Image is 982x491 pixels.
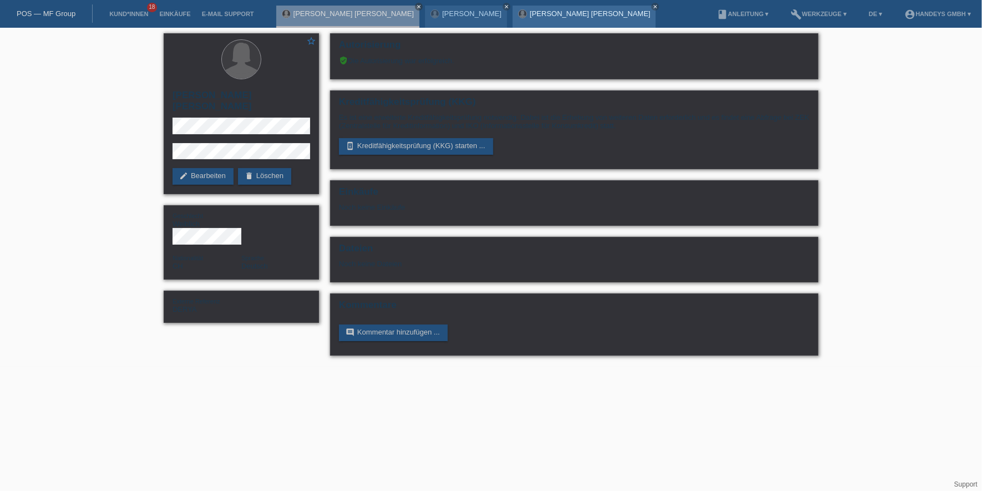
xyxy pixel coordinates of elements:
span: Geschlecht [173,212,203,219]
span: Nationalität [173,255,203,261]
i: verified_user [339,56,348,65]
i: edit [179,171,188,180]
i: close [652,4,658,9]
i: close [504,4,509,9]
h2: Dateien [339,243,809,260]
i: comment [346,328,355,337]
div: Die Autorisierung war erfolgreich. [339,56,809,65]
span: Schweiz [173,262,183,270]
i: build [791,9,802,20]
a: star_border [306,36,316,48]
a: perm_device_informationKreditfähigkeitsprüfung (KKG) starten ... [339,138,493,155]
a: account_circleHandeys GmbH ▾ [899,11,976,17]
i: book [717,9,728,20]
div: Noch keine Dateien [339,260,678,268]
div: DERYA [173,297,241,313]
span: Sprache [241,255,264,261]
a: editBearbeiten [173,168,234,185]
a: Support [954,480,978,488]
a: E-Mail Support [196,11,260,17]
i: star_border [306,36,316,46]
h2: Autorisierung [339,39,809,56]
a: [PERSON_NAME] [PERSON_NAME] [293,9,414,18]
span: Externe Referenz [173,298,220,305]
h2: Kommentare [339,300,809,316]
div: Weiblich [173,211,241,228]
a: DE ▾ [863,11,888,17]
div: Noch keine Einkäufe [339,203,809,220]
a: bookAnleitung ▾ [711,11,774,17]
h2: Kreditfähigkeitsprüfung (KKG) [339,97,809,113]
a: Einkäufe [154,11,196,17]
a: [PERSON_NAME] [PERSON_NAME] [530,9,650,18]
a: close [503,3,510,11]
a: commentKommentar hinzufügen ... [339,325,448,341]
h2: [PERSON_NAME] [PERSON_NAME] [173,90,310,118]
i: account_circle [904,9,915,20]
i: delete [245,171,254,180]
a: deleteLöschen [238,168,291,185]
a: close [415,3,423,11]
a: buildWerkzeuge ▾ [786,11,853,17]
span: 18 [147,3,157,12]
h2: Einkäufe [339,186,809,203]
p: Es ist eine erweiterte Kreditfähigkeitsprüfung notwendig. Dabei ist die Erhebung von weiteren Dat... [339,113,809,130]
a: Kund*innen [104,11,154,17]
i: perm_device_information [346,141,355,150]
span: Deutsch [241,262,268,270]
i: close [416,4,422,9]
a: close [651,3,659,11]
a: POS — MF Group [17,9,75,18]
a: [PERSON_NAME] [442,9,502,18]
